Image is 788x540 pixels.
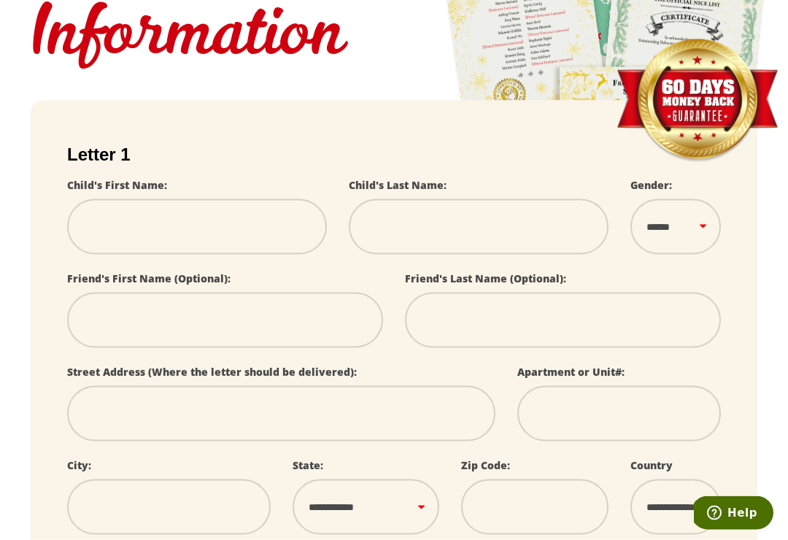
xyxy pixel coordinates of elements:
[461,458,510,472] label: Zip Code:
[630,458,673,472] label: Country
[67,458,91,472] label: City:
[630,178,672,192] label: Gender:
[405,271,566,285] label: Friend's Last Name (Optional):
[694,496,773,533] iframe: Opens a widget where you can find more information
[349,178,447,192] label: Child's Last Name:
[67,178,167,192] label: Child's First Name:
[517,365,625,379] label: Apartment or Unit#:
[293,458,323,472] label: State:
[615,39,779,163] img: Money Back Guarantee
[67,144,721,165] h2: Letter 1
[67,365,357,379] label: Street Address (Where the letter should be delivered):
[67,271,231,285] label: Friend's First Name (Optional):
